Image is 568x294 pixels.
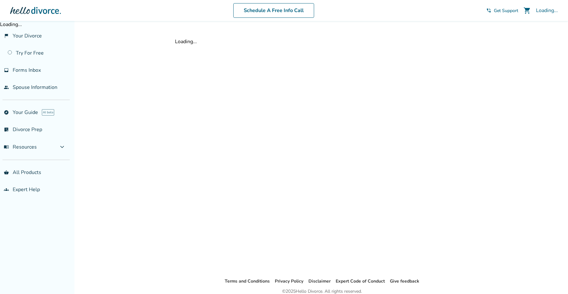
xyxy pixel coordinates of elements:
[13,67,41,74] span: Forms Inbox
[233,3,314,18] a: Schedule A Free Info Call
[536,7,558,14] div: Loading...
[4,33,9,38] span: flag_2
[4,144,9,150] span: menu_book
[390,277,419,285] li: Give feedback
[486,8,491,13] span: phone_in_talk
[4,68,9,73] span: inbox
[4,187,9,192] span: groups
[275,278,303,284] a: Privacy Policy
[336,278,385,284] a: Expert Code of Conduct
[494,8,518,14] span: Get Support
[42,109,54,116] span: AI beta
[58,143,66,151] span: expand_more
[4,110,9,115] span: explore
[523,7,531,14] span: shopping_cart
[225,278,270,284] a: Terms and Conditions
[486,8,518,14] a: phone_in_talkGet Support
[4,127,9,132] span: list_alt_check
[4,144,37,150] span: Resources
[175,38,469,45] div: Loading...
[4,170,9,175] span: shopping_basket
[4,85,9,90] span: people
[308,277,331,285] li: Disclaimer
